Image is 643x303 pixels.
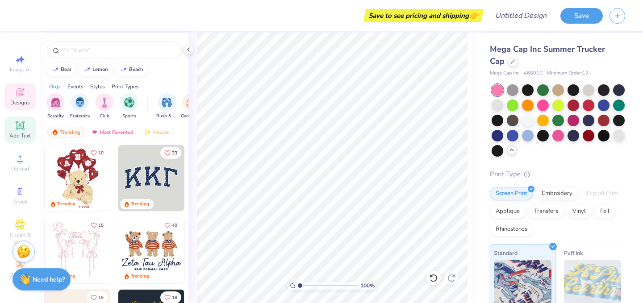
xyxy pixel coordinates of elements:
[45,145,111,211] img: 587403a7-0594-4a7f-b2bd-0ca67a3ff8dd
[120,93,138,120] button: filter button
[156,93,177,120] button: filter button
[49,83,61,91] div: Orgs
[160,147,181,159] button: Like
[490,169,625,179] div: Print Type
[144,129,151,135] img: Newest.gif
[186,97,196,108] img: Game Day Image
[490,223,533,236] div: Rhinestones
[70,113,90,120] span: Fraternity
[122,113,136,120] span: Sports
[33,275,65,284] strong: Need help?
[140,127,174,137] div: Newest
[79,63,112,76] button: lemon
[172,223,177,228] span: 40
[181,93,201,120] button: filter button
[115,63,147,76] button: beach
[45,217,111,283] img: 83dda5b0-2158-48ca-832c-f6b4ef4c4536
[87,219,108,231] button: Like
[87,127,138,137] div: Most Favorited
[490,187,533,200] div: Screen Print
[524,70,543,77] span: # 6801C
[131,273,149,280] div: Trending
[96,93,113,120] div: filter for Club
[360,282,375,290] span: 100 %
[490,205,526,218] div: Applique
[92,67,108,72] div: lemon
[581,187,624,200] div: Digital Print
[120,67,127,72] img: trend_line.gif
[547,70,592,77] span: Minimum Order: 12 +
[560,8,603,24] button: Save
[11,165,29,172] span: Upload
[100,97,109,108] img: Club Image
[490,70,519,77] span: Mega Cap Inc
[469,10,479,21] span: 👉
[47,127,84,137] div: Trending
[124,97,134,108] img: Sports Image
[70,93,90,120] div: filter for Fraternity
[528,205,564,218] div: Transfers
[181,93,201,120] div: filter for Game Day
[131,201,149,208] div: Trending
[129,67,143,72] div: beach
[9,132,31,139] span: Add Text
[490,44,605,66] span: Mega Cap Inc Summer Trucker Cap
[184,217,250,283] img: d12c9beb-9502-45c7-ae94-40b97fdd6040
[98,295,104,300] span: 19
[172,295,177,300] span: 18
[50,97,61,108] img: Sorority Image
[91,129,98,135] img: most_fav.gif
[46,93,64,120] button: filter button
[13,198,27,205] span: Greek
[10,66,31,73] span: Image AI
[46,93,64,120] div: filter for Sorority
[120,93,138,120] div: filter for Sports
[564,248,583,257] span: Puff Ink
[98,223,104,228] span: 15
[494,248,518,257] span: Standard
[172,151,177,155] span: 33
[181,113,201,120] span: Game Day
[567,205,592,218] div: Vinyl
[110,217,176,283] img: d12a98c7-f0f7-4345-bf3a-b9f1b718b86e
[112,83,138,91] div: Print Types
[70,93,90,120] button: filter button
[100,113,109,120] span: Club
[90,83,105,91] div: Styles
[75,97,85,108] img: Fraternity Image
[47,113,64,120] span: Sorority
[536,187,578,200] div: Embroidery
[98,151,104,155] span: 10
[160,219,181,231] button: Like
[84,67,91,72] img: trend_line.gif
[61,67,71,72] div: bear
[96,93,113,120] button: filter button
[51,129,58,135] img: trending.gif
[118,145,184,211] img: 3b9aba4f-e317-4aa7-a679-c95a879539bd
[62,46,176,54] input: Try "Alpha"
[87,147,108,159] button: Like
[162,97,172,108] img: Rush & Bid Image
[488,7,554,25] input: Untitled Design
[156,93,177,120] div: filter for Rush & Bid
[10,99,30,106] span: Designs
[57,201,75,208] div: Trending
[52,67,59,72] img: trend_line.gif
[366,9,481,22] div: Save to see pricing and shipping
[184,145,250,211] img: edfb13fc-0e43-44eb-bea2-bf7fc0dd67f9
[594,205,615,218] div: Foil
[9,271,31,278] span: Decorate
[110,145,176,211] img: e74243e0-e378-47aa-a400-bc6bcb25063a
[67,83,84,91] div: Events
[156,113,177,120] span: Rush & Bid
[4,231,36,245] span: Clipart & logos
[118,217,184,283] img: a3be6b59-b000-4a72-aad0-0c575b892a6b
[47,63,75,76] button: bear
